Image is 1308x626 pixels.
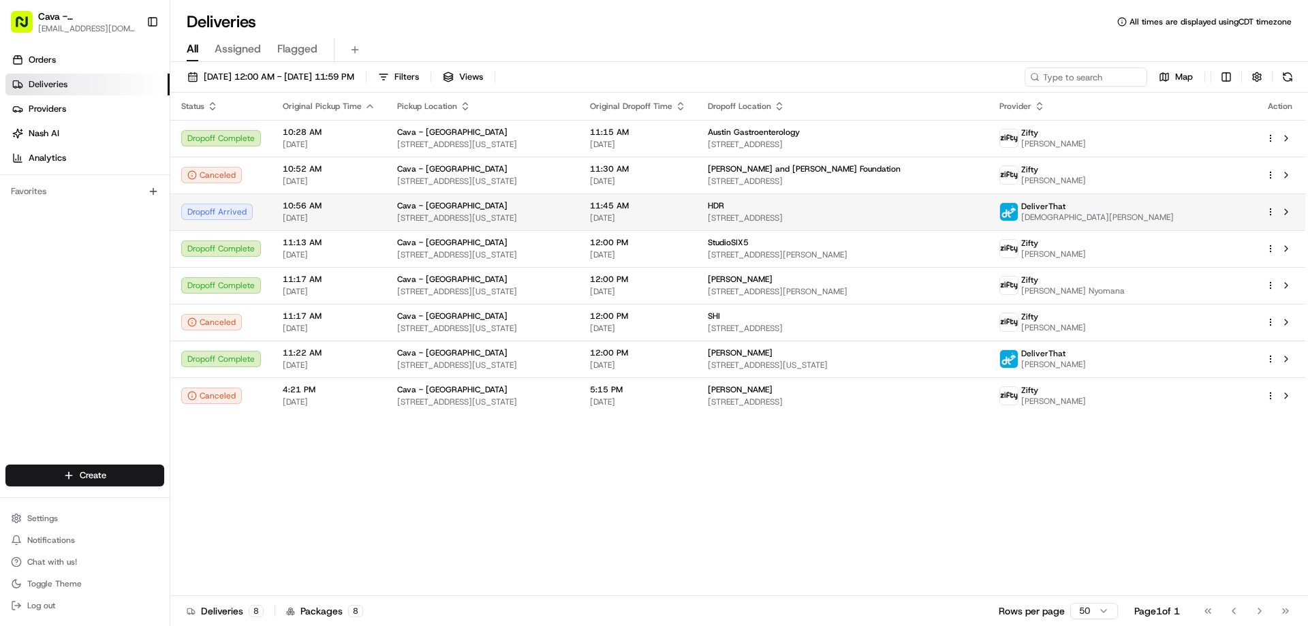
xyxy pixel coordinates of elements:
[283,139,375,150] span: [DATE]
[80,469,106,482] span: Create
[708,360,978,371] span: [STREET_ADDRESS][US_STATE]
[187,604,264,618] div: Deliveries
[1021,385,1038,396] span: Zifty
[249,605,264,617] div: 8
[283,213,375,223] span: [DATE]
[38,10,136,23] button: Cava - [GEOGRAPHIC_DATA]
[397,323,568,334] span: [STREET_ADDRESS][US_STATE]
[708,286,978,297] span: [STREET_ADDRESS][PERSON_NAME]
[1021,138,1086,149] span: [PERSON_NAME]
[29,103,66,115] span: Providers
[283,237,375,248] span: 11:13 AM
[5,49,170,71] a: Orders
[590,274,686,285] span: 12:00 PM
[5,596,164,615] button: Log out
[29,78,67,91] span: Deliveries
[1278,67,1297,87] button: Refresh
[14,14,41,41] img: Nash
[1000,203,1018,221] img: profile_deliverthat_partner.png
[1000,313,1018,331] img: zifty-logo-trans-sq.png
[181,388,242,404] button: Canceled
[708,200,724,211] span: HDR
[708,237,749,248] span: StudioSIX5
[211,174,248,191] button: See all
[113,211,118,222] span: •
[999,604,1065,618] p: Rows per page
[708,163,901,174] span: [PERSON_NAME] and [PERSON_NAME] Foundation
[27,513,58,524] span: Settings
[215,41,261,57] span: Assigned
[590,127,686,138] span: 11:15 AM
[1134,604,1180,618] div: Page 1 of 1
[14,130,38,155] img: 1736555255976-a54dd68f-1ca7-489b-9aae-adbdc363a1c4
[283,311,375,322] span: 11:17 AM
[5,574,164,593] button: Toggle Theme
[1175,71,1193,83] span: Map
[397,139,568,150] span: [STREET_ADDRESS][US_STATE]
[372,67,425,87] button: Filters
[5,123,170,144] a: Nash AI
[181,314,242,330] button: Canceled
[5,181,164,202] div: Favorites
[590,249,686,260] span: [DATE]
[708,323,978,334] span: [STREET_ADDRESS]
[27,268,104,281] span: Knowledge Base
[187,41,198,57] span: All
[708,101,771,112] span: Dropoff Location
[283,163,375,174] span: 10:52 AM
[590,163,686,174] span: 11:30 AM
[590,200,686,211] span: 11:45 AM
[5,74,170,95] a: Deliveries
[708,127,800,138] span: Austin Gastroenterology
[14,198,35,220] img: Grace Nketiah
[397,237,508,248] span: Cava - [GEOGRAPHIC_DATA]
[590,139,686,150] span: [DATE]
[283,249,375,260] span: [DATE]
[283,323,375,334] span: [DATE]
[1266,101,1294,112] div: Action
[708,176,978,187] span: [STREET_ADDRESS]
[277,41,317,57] span: Flagged
[27,578,82,589] span: Toggle Theme
[1000,129,1018,147] img: zifty-logo-trans-sq.png
[708,311,720,322] span: SHI
[5,465,164,486] button: Create
[14,54,248,76] p: Welcome 👋
[590,311,686,322] span: 12:00 PM
[590,384,686,395] span: 5:15 PM
[590,237,686,248] span: 12:00 PM
[29,130,53,155] img: 4920774857489_3d7f54699973ba98c624_72.jpg
[181,101,204,112] span: Status
[27,535,75,546] span: Notifications
[459,71,483,83] span: Views
[397,311,508,322] span: Cava - [GEOGRAPHIC_DATA]
[5,552,164,572] button: Chat with us!
[1021,164,1038,175] span: Zifty
[283,286,375,297] span: [DATE]
[38,23,136,34] button: [EMAIL_ADDRESS][DOMAIN_NAME]
[5,98,170,120] a: Providers
[27,557,77,567] span: Chat with us!
[283,360,375,371] span: [DATE]
[1021,249,1086,260] span: [PERSON_NAME]
[204,71,354,83] span: [DATE] 12:00 AM - [DATE] 11:59 PM
[61,130,223,144] div: Start new chat
[1000,387,1018,405] img: zifty-logo-trans-sq.png
[5,5,141,38] button: Cava - [GEOGRAPHIC_DATA][EMAIL_ADDRESS][DOMAIN_NAME]
[283,274,375,285] span: 11:17 AM
[283,347,375,358] span: 11:22 AM
[1153,67,1199,87] button: Map
[708,396,978,407] span: [STREET_ADDRESS]
[286,604,363,618] div: Packages
[590,176,686,187] span: [DATE]
[590,286,686,297] span: [DATE]
[1025,67,1147,87] input: Type to search
[5,147,170,169] a: Analytics
[437,67,489,87] button: Views
[348,605,363,617] div: 8
[1000,166,1018,184] img: zifty-logo-trans-sq.png
[1021,348,1065,359] span: DeliverThat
